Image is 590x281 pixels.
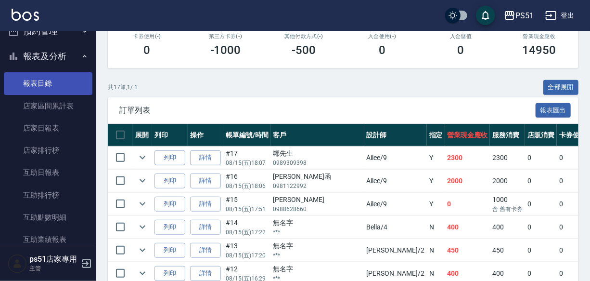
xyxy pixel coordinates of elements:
th: 客戶 [271,124,364,147]
th: 展開 [133,124,152,147]
td: 2300 [445,147,490,169]
a: 詳情 [190,266,221,281]
td: 0 [525,239,557,262]
a: 互助業績報表 [4,228,92,251]
td: N [427,216,445,239]
p: 0988628660 [273,205,362,214]
td: 400 [490,216,525,239]
td: Y [427,193,445,215]
td: Y [427,170,445,192]
h2: 卡券使用(-) [119,33,175,40]
th: 營業現金應收 [445,124,490,147]
div: 無名字 [273,264,362,274]
a: 詳情 [190,150,221,165]
h3: -1000 [210,43,241,57]
td: Ailee /9 [364,193,427,215]
td: 2000 [445,170,490,192]
th: 服務消費 [490,124,525,147]
a: 店家排行榜 [4,139,92,161]
a: 店家區間累計表 [4,95,92,117]
button: 列印 [154,174,185,188]
img: Person [8,254,27,273]
td: 450 [490,239,525,262]
th: 設計師 [364,124,427,147]
h2: 其他付款方式(-) [276,33,332,40]
div: [PERSON_NAME] [273,195,362,205]
p: 含 舊有卡券 [492,205,523,214]
button: 列印 [154,266,185,281]
p: 共 17 筆, 1 / 1 [108,83,138,92]
button: 列印 [154,197,185,212]
p: 08/15 (五) 18:06 [226,182,269,190]
td: N [427,239,445,262]
td: Y [427,147,445,169]
p: 0989309398 [273,159,362,167]
td: 450 [445,239,490,262]
h3: 0 [379,43,386,57]
div: 無名字 [273,241,362,251]
button: 報表匯出 [536,103,571,118]
td: Ailee /9 [364,170,427,192]
button: 報表及分析 [4,44,92,69]
h2: 第三方卡券(-) [198,33,253,40]
h3: 0 [458,43,464,57]
div: PS51 [515,10,534,22]
td: 1000 [490,193,525,215]
h2: 入金使用(-) [355,33,410,40]
td: #13 [223,239,271,262]
div: 鄰先生 [273,148,362,159]
button: expand row [135,220,150,234]
td: 0 [445,193,490,215]
h5: ps51店家專用 [29,254,78,264]
p: 08/15 (五) 17:22 [226,228,269,237]
a: 詳情 [190,174,221,188]
h3: 14950 [523,43,556,57]
a: 報表匯出 [536,105,571,114]
h2: 營業現金應收 [512,33,567,40]
td: [PERSON_NAME] /2 [364,239,427,262]
td: 2300 [490,147,525,169]
img: Logo [12,9,39,21]
button: 列印 [154,150,185,165]
div: 無名字 [273,218,362,228]
button: 列印 [154,220,185,235]
a: 詳情 [190,197,221,212]
td: 0 [525,193,557,215]
h2: 入金儲值 [433,33,488,40]
a: 互助排行榜 [4,184,92,206]
a: 報表目錄 [4,72,92,94]
h3: 0 [144,43,151,57]
td: Ailee /9 [364,147,427,169]
button: PS51 [500,6,538,26]
a: 互助點數明細 [4,206,92,228]
td: #17 [223,147,271,169]
td: #16 [223,170,271,192]
button: 全部展開 [543,80,579,95]
button: expand row [135,150,150,165]
td: 2000 [490,170,525,192]
button: 預約管理 [4,19,92,44]
p: 0981122992 [273,182,362,190]
th: 店販消費 [525,124,557,147]
button: expand row [135,197,150,211]
a: 詳情 [190,243,221,258]
h3: -500 [292,43,316,57]
th: 列印 [152,124,188,147]
p: 08/15 (五) 17:20 [226,251,269,260]
td: Bella /4 [364,216,427,239]
td: 0 [525,216,557,239]
p: 08/15 (五) 17:51 [226,205,269,214]
th: 帳單編號/時間 [223,124,271,147]
button: save [476,6,495,25]
button: 登出 [541,7,578,25]
p: 主管 [29,264,78,273]
a: 詳情 [190,220,221,235]
td: #14 [223,216,271,239]
th: 操作 [188,124,223,147]
button: expand row [135,243,150,257]
span: 訂單列表 [119,106,536,115]
td: #15 [223,193,271,215]
button: expand row [135,266,150,281]
button: 列印 [154,243,185,258]
a: 店家日報表 [4,117,92,139]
